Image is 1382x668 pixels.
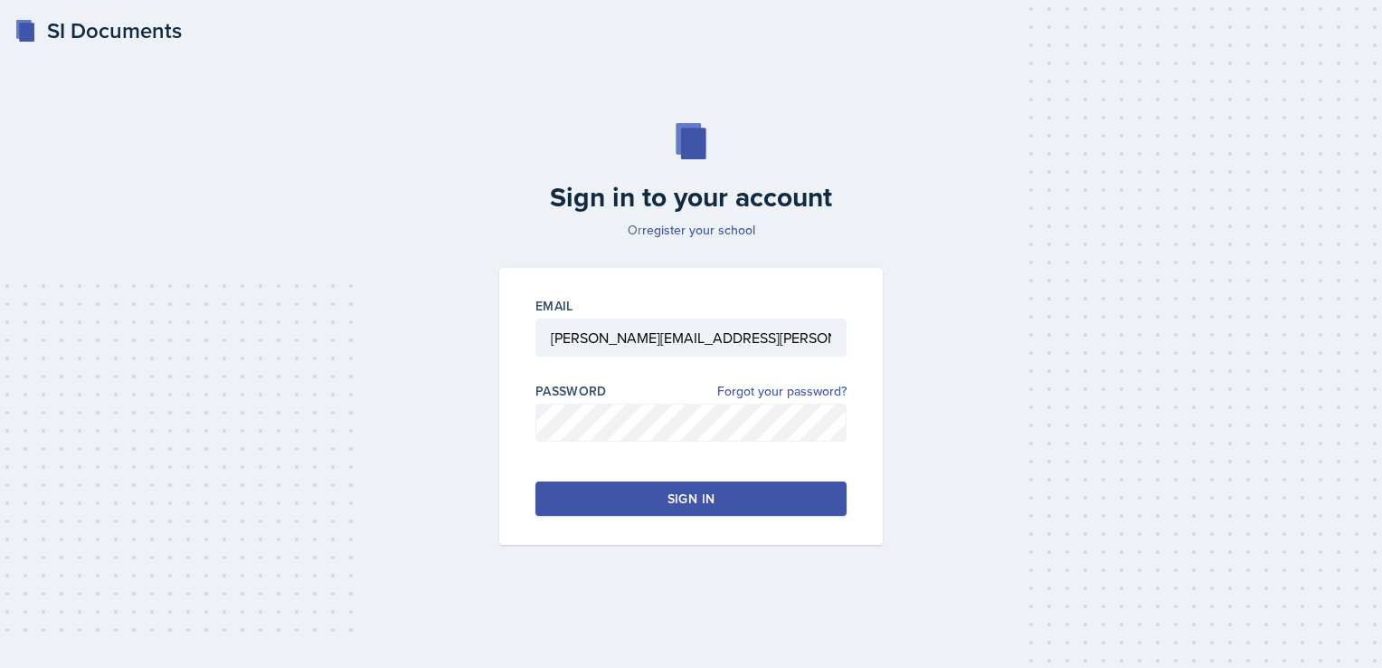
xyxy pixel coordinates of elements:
[535,319,847,357] input: Email
[535,297,573,315] label: Email
[717,382,847,401] a: Forgot your password?
[535,482,847,516] button: Sign in
[642,221,755,239] a: register your school
[488,221,894,239] p: Or
[488,181,894,214] h2: Sign in to your account
[667,490,715,508] div: Sign in
[535,382,607,400] label: Password
[14,14,182,47] a: SI Documents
